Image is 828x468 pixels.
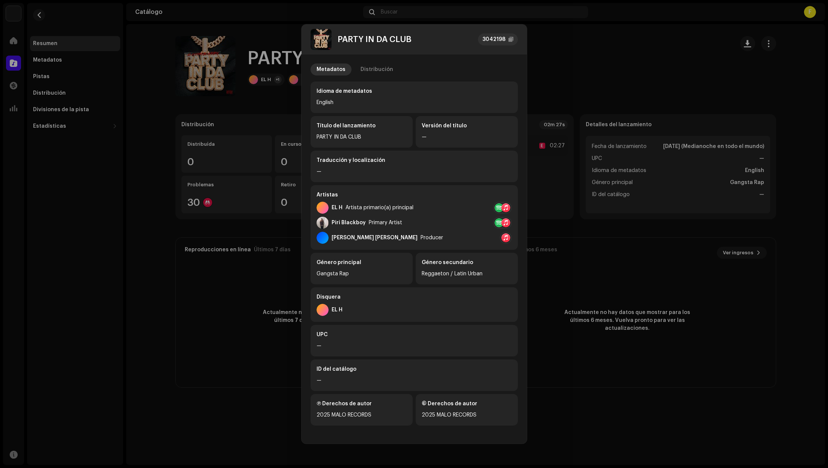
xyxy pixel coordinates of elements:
[483,35,505,44] div: 3042198
[317,365,512,373] div: ID del catálogo
[422,122,512,130] div: Versión del título
[317,122,407,130] div: Título del lanzamiento
[422,400,512,408] div: © Derechos de autor
[338,35,412,44] div: PARTY IN DA CLUB
[317,411,407,420] div: 2025 MALO RECORDS
[421,235,443,241] div: Producer
[422,133,512,142] div: —
[317,167,512,176] div: —
[317,400,407,408] div: Ⓟ Derechos de autor
[317,98,512,107] div: English
[317,88,512,95] div: Idioma de metadatos
[422,259,512,266] div: Género secundario
[332,205,342,211] div: EL H
[311,29,332,50] img: 6c20b7ea-06e8-4438-8415-83da734e7b27
[345,205,413,211] div: Artista primario(a) principal
[332,220,366,226] div: Piri Blackboy
[360,63,393,75] div: Distribución
[317,331,512,338] div: UPC
[332,235,418,241] div: [PERSON_NAME] [PERSON_NAME]
[332,307,342,313] div: EL H
[317,376,512,385] div: —
[422,411,512,420] div: 2025 MALO RECORDS
[317,63,345,75] div: Metadatos
[317,133,407,142] div: PARTY IN DA CLUB
[317,341,512,350] div: —
[317,157,512,164] div: Traducción y localización
[317,191,512,199] div: Artistas
[317,293,512,301] div: Disquera
[369,220,402,226] div: Primary Artist
[317,217,329,229] img: a21276b0-5c73-4274-8522-e9b671a81052
[317,269,407,278] div: Gangsta Rap
[317,259,407,266] div: Género principal
[422,269,512,278] div: Reggaeton / Latin Urban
